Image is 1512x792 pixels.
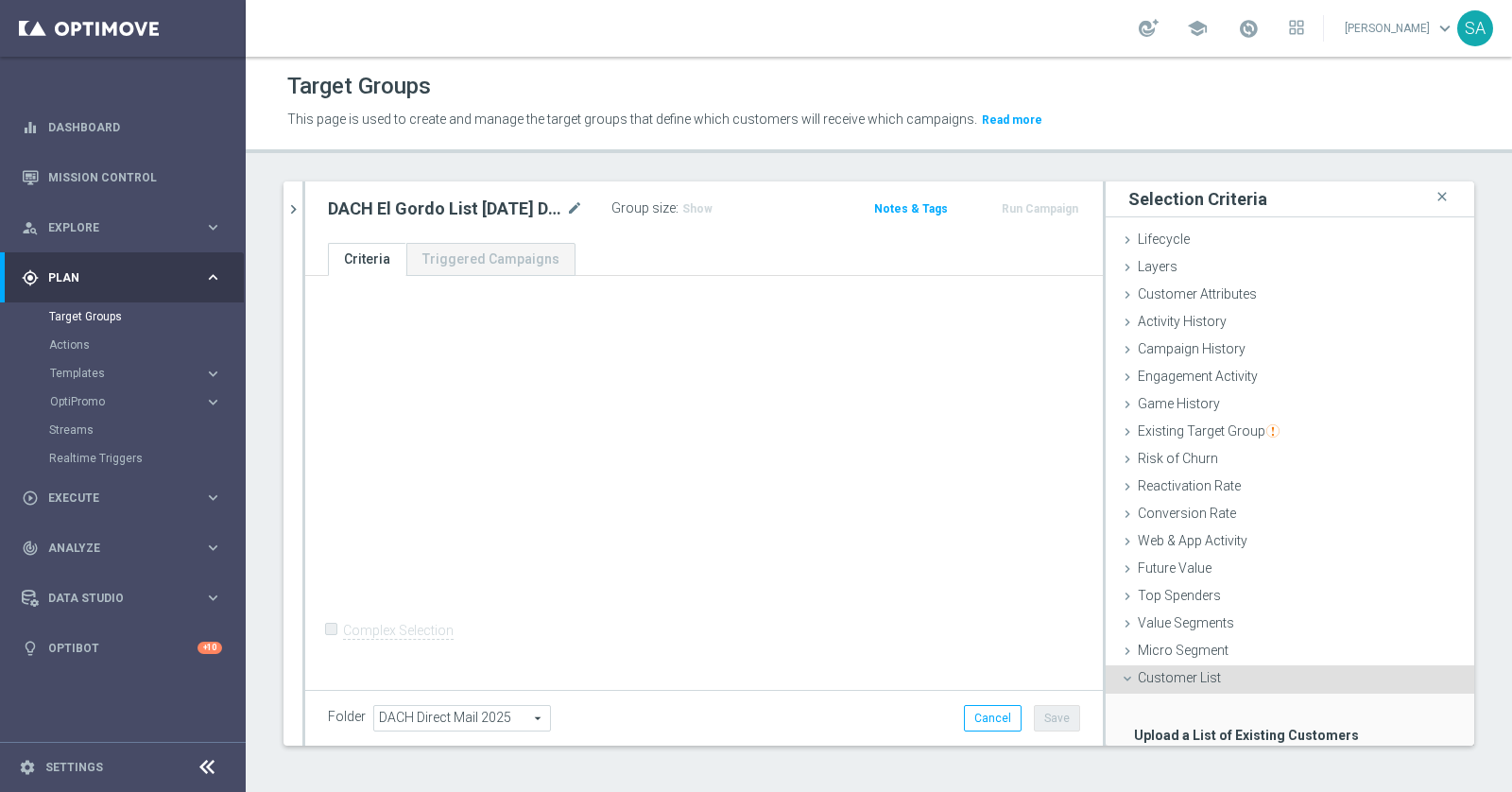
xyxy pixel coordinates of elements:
div: +10 [198,642,222,654]
i: keyboard_arrow_right [204,393,222,411]
div: Analyze [22,540,204,557]
button: OptiPromo keyboard_arrow_right [49,394,223,409]
button: lightbulb Optibot +10 [21,641,223,656]
i: track_changes [22,540,39,557]
span: Engagement Activity [1138,369,1258,384]
span: Templates [50,368,185,379]
div: Realtime Triggers [49,444,244,473]
i: gps_fixed [22,269,39,286]
div: Mission Control [22,152,222,202]
button: Read more [980,110,1044,130]
button: Cancel [964,705,1022,732]
span: Conversion Rate [1138,506,1236,521]
i: play_circle_outline [22,490,39,507]
button: equalizer Dashboard [21,120,223,135]
label: Group size [611,200,676,216]
label: : [676,200,679,216]
span: Future Value [1138,560,1211,576]
div: Streams [49,416,244,444]
span: keyboard_arrow_down [1435,18,1455,39]
i: keyboard_arrow_right [204,539,222,557]
a: Optibot [48,623,198,673]
span: Game History [1138,396,1220,411]
i: person_search [22,219,39,236]
div: Target Groups [49,302,244,331]
span: Lifecycle [1138,232,1190,247]
i: lightbulb [22,640,39,657]
button: play_circle_outline Execute keyboard_arrow_right [21,491,223,506]
button: Save [1034,705,1080,732]
button: Templates keyboard_arrow_right [49,366,223,381]
span: This page is used to create and manage the target groups that define which customers will receive... [287,112,977,127]
a: Dashboard [48,102,222,152]
i: close [1433,184,1452,210]
i: keyboard_arrow_right [204,489,222,507]
div: OptiPromo [49,387,244,416]
button: Mission Control [21,170,223,185]
a: Realtime Triggers [49,451,197,466]
div: Execute [22,490,204,507]
span: Plan [48,272,204,284]
button: person_search Explore keyboard_arrow_right [21,220,223,235]
div: Data Studio [22,590,204,607]
span: Campaign History [1138,341,1246,356]
span: Explore [48,222,204,233]
div: Dashboard [22,102,222,152]
p: Upload a List of Existing Customers [1134,727,1446,744]
div: Templates [49,359,244,387]
i: mode_edit [566,198,583,220]
a: [PERSON_NAME]keyboard_arrow_down [1343,14,1457,43]
span: school [1187,18,1208,39]
div: SA [1457,10,1493,46]
h1: Target Groups [287,73,431,100]
span: Analyze [48,542,204,554]
span: Top Spenders [1138,588,1221,603]
button: Data Studio keyboard_arrow_right [21,591,223,606]
span: Customer Attributes [1138,286,1257,301]
i: keyboard_arrow_right [204,218,222,236]
label: Complex Selection [343,622,454,640]
span: Activity History [1138,314,1227,329]
span: Customer List [1138,670,1221,685]
span: Reactivation Rate [1138,478,1241,493]
span: Risk of Churn [1138,451,1218,466]
i: keyboard_arrow_right [204,589,222,607]
i: equalizer [22,119,39,136]
div: Templates [50,368,204,379]
span: Layers [1138,259,1177,274]
span: Existing Target Group [1138,423,1280,439]
div: Explore [22,219,204,236]
span: Micro Segment [1138,643,1228,658]
span: Data Studio [48,593,204,604]
div: Optibot [22,623,222,673]
button: chevron_right [283,181,302,237]
div: Actions [49,331,244,359]
button: track_changes Analyze keyboard_arrow_right [21,541,223,556]
a: Target Groups [49,309,197,324]
span: OptiPromo [50,396,185,407]
i: chevron_right [284,200,302,218]
h3: Selection Criteria [1128,188,1267,210]
a: Triggered Campaigns [406,243,576,276]
i: keyboard_arrow_right [204,268,222,286]
div: Plan [22,269,204,286]
div: OptiPromo [50,396,204,407]
span: Execute [48,492,204,504]
h2: DACH El Gordo List [DATE] Dec [328,198,562,220]
a: Mission Control [48,152,222,202]
a: Settings [45,762,103,773]
button: gps_fixed Plan keyboard_arrow_right [21,270,223,285]
label: Folder [328,709,366,725]
i: settings [19,759,36,776]
button: Notes & Tags [872,198,950,219]
a: Actions [49,337,197,353]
